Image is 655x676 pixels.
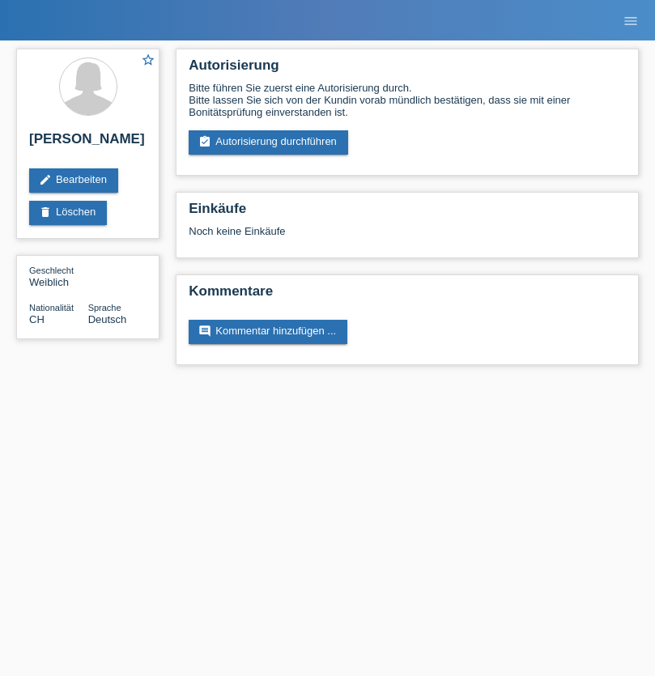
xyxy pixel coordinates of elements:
[189,320,347,344] a: commentKommentar hinzufügen ...
[189,225,626,249] div: Noch keine Einkäufe
[88,303,121,312] span: Sprache
[623,13,639,29] i: menu
[29,313,45,325] span: Schweiz
[39,173,52,186] i: edit
[198,325,211,338] i: comment
[189,57,626,82] h2: Autorisierung
[615,15,647,25] a: menu
[141,53,155,70] a: star_border
[29,303,74,312] span: Nationalität
[29,168,118,193] a: editBearbeiten
[189,201,626,225] h2: Einkäufe
[29,266,74,275] span: Geschlecht
[198,135,211,148] i: assignment_turned_in
[88,313,127,325] span: Deutsch
[29,264,88,288] div: Weiblich
[29,201,107,225] a: deleteLöschen
[39,206,52,219] i: delete
[29,131,147,155] h2: [PERSON_NAME]
[189,130,348,155] a: assignment_turned_inAutorisierung durchführen
[189,82,626,118] div: Bitte führen Sie zuerst eine Autorisierung durch. Bitte lassen Sie sich von der Kundin vorab münd...
[189,283,626,308] h2: Kommentare
[141,53,155,67] i: star_border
